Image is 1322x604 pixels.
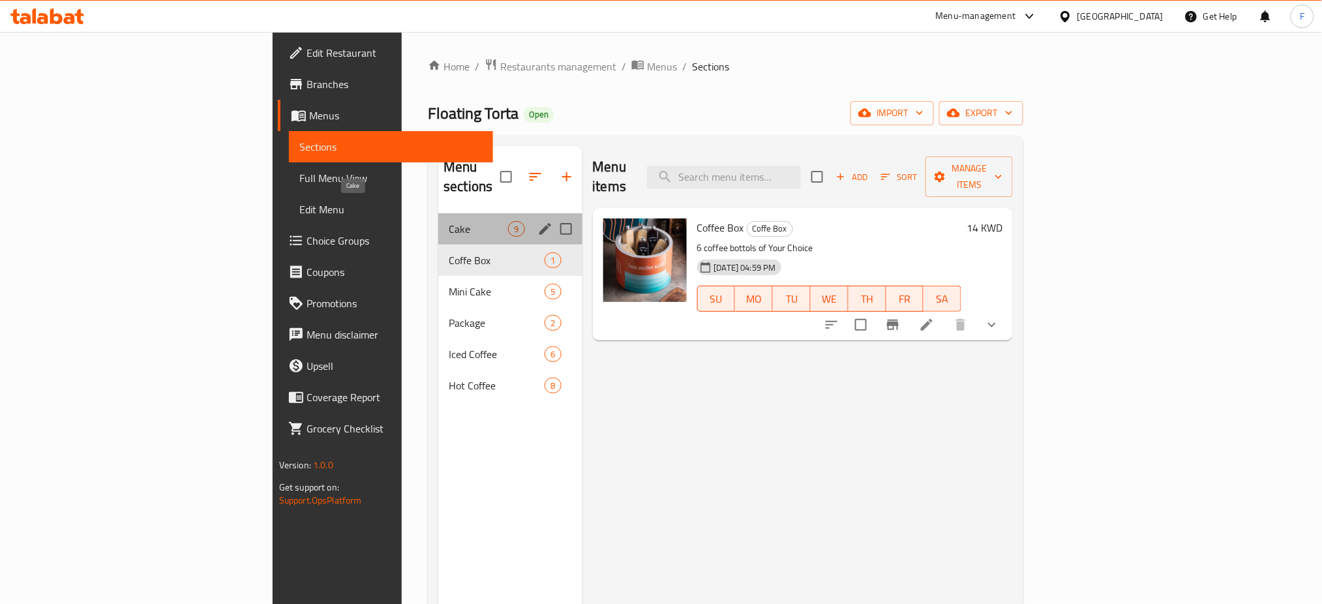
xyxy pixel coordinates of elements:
div: Iced Coffee [449,346,545,362]
button: sort-choices [816,309,847,340]
span: Mini Cake [449,284,545,299]
span: WE [816,290,843,309]
button: delete [945,309,976,340]
span: TH [854,290,881,309]
div: Coffe Box1 [438,245,582,276]
a: Menus [278,100,494,131]
a: Coupons [278,256,494,288]
button: TH [849,286,886,312]
span: Sections [299,139,483,155]
span: Sort items [873,167,925,187]
button: SU [697,286,736,312]
span: Coverage Report [307,389,483,405]
div: Mini Cake5 [438,276,582,307]
span: Coffe Box [747,221,792,236]
span: SA [929,290,956,309]
a: Promotions [278,288,494,319]
span: Branches [307,76,483,92]
span: Edit Menu [299,202,483,217]
span: Promotions [307,295,483,311]
p: 6 coffee bottols of Your Choice [697,240,962,256]
span: 1.0.0 [313,457,333,474]
span: Hot Coffee [449,378,545,393]
a: Restaurants management [485,58,616,75]
span: Choice Groups [307,233,483,249]
svg: Show Choices [984,317,1000,333]
img: Coffee Box [603,219,687,302]
button: FR [886,286,924,312]
span: export [950,105,1013,121]
button: MO [735,286,773,312]
button: Add [831,167,873,187]
span: [DATE] 04:59 PM [709,262,781,274]
a: Coverage Report [278,382,494,413]
a: Menus [631,58,677,75]
button: export [939,101,1023,125]
span: Version: [279,457,311,474]
span: Sort [881,170,917,185]
a: Edit Restaurant [278,37,494,68]
nav: Menu sections [438,208,582,406]
a: Edit Menu [289,194,494,225]
h6: 14 KWD [967,219,1002,237]
span: Cake [449,221,508,237]
span: Select to update [847,311,875,339]
div: Package2 [438,307,582,339]
a: Support.OpsPlatform [279,492,362,509]
span: Menu disclaimer [307,327,483,342]
span: 6 [545,348,560,361]
button: edit [535,219,555,239]
div: Menu-management [936,8,1016,24]
span: Grocery Checklist [307,421,483,436]
a: Full Menu View [289,162,494,194]
h2: Menu items [593,157,632,196]
div: items [545,252,561,268]
div: [GEOGRAPHIC_DATA] [1077,9,1164,23]
div: items [508,221,524,237]
span: Coupons [307,264,483,280]
span: SU [703,290,730,309]
span: import [861,105,924,121]
div: items [545,315,561,331]
span: 8 [545,380,560,392]
span: Restaurants management [500,59,616,74]
span: Menus [647,59,677,74]
div: items [545,346,561,362]
span: Open [524,109,554,120]
span: Manage items [936,160,1002,193]
div: items [545,378,561,393]
span: Package [449,315,545,331]
div: Iced Coffee6 [438,339,582,370]
span: Upsell [307,358,483,374]
div: Cake9edit [438,213,582,245]
span: Add [834,170,869,185]
span: Sections [692,59,729,74]
button: Branch-specific-item [877,309,909,340]
a: Choice Groups [278,225,494,256]
span: Coffe Box [449,252,545,268]
div: Open [524,107,554,123]
span: 2 [545,317,560,329]
button: Add section [551,161,582,192]
button: TU [773,286,811,312]
span: Full Menu View [299,170,483,186]
button: WE [811,286,849,312]
nav: breadcrumb [428,58,1023,75]
button: Sort [878,167,920,187]
span: 1 [545,254,560,267]
span: Select section [804,163,831,190]
a: Menu disclaimer [278,319,494,350]
button: import [850,101,934,125]
li: / [682,59,687,74]
button: SA [924,286,961,312]
a: Upsell [278,350,494,382]
span: Coffee Box [697,218,744,237]
span: Select all sections [492,163,520,190]
span: FR [892,290,919,309]
span: F [1300,9,1304,23]
a: Edit menu item [919,317,935,333]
